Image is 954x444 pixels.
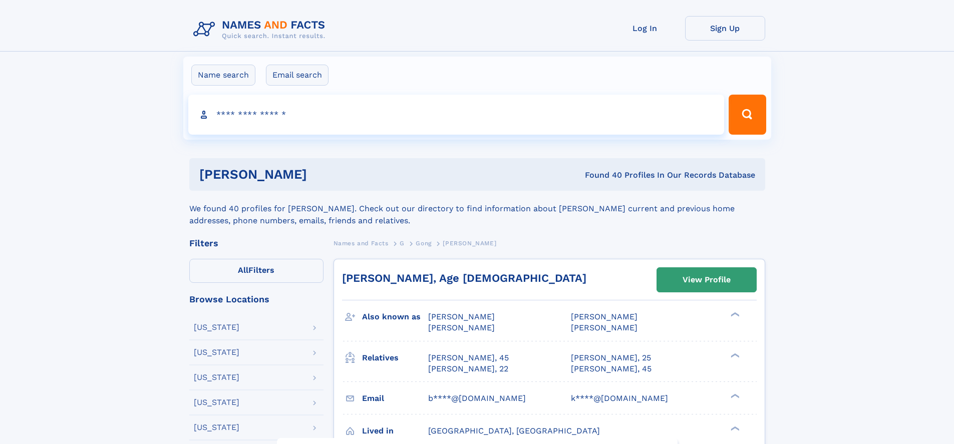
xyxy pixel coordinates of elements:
[685,16,765,41] a: Sign Up
[416,240,431,247] span: Gong
[189,239,324,248] div: Filters
[362,349,428,366] h3: Relatives
[571,323,638,332] span: [PERSON_NAME]
[605,16,685,41] a: Log In
[189,191,765,227] div: We found 40 profiles for [PERSON_NAME]. Check out our directory to find information about [PERSON...
[571,352,651,363] a: [PERSON_NAME], 25
[683,268,731,291] div: View Profile
[194,348,239,356] div: [US_STATE]
[194,423,239,431] div: [US_STATE]
[188,95,725,135] input: search input
[728,425,740,431] div: ❯
[238,265,248,275] span: All
[428,426,600,435] span: [GEOGRAPHIC_DATA], [GEOGRAPHIC_DATA]
[342,272,586,284] a: [PERSON_NAME], Age [DEMOGRAPHIC_DATA]
[191,65,255,86] label: Name search
[729,95,766,135] button: Search Button
[428,363,508,374] a: [PERSON_NAME], 22
[362,390,428,407] h3: Email
[728,392,740,399] div: ❯
[571,363,652,374] a: [PERSON_NAME], 45
[189,259,324,283] label: Filters
[428,312,495,321] span: [PERSON_NAME]
[443,240,496,247] span: [PERSON_NAME]
[416,237,431,249] a: Gong
[657,268,756,292] a: View Profile
[194,323,239,331] div: [US_STATE]
[400,240,405,247] span: G
[428,323,495,332] span: [PERSON_NAME]
[199,168,446,181] h1: [PERSON_NAME]
[400,237,405,249] a: G
[189,295,324,304] div: Browse Locations
[334,237,389,249] a: Names and Facts
[728,352,740,358] div: ❯
[362,422,428,439] h3: Lived in
[189,16,334,43] img: Logo Names and Facts
[571,312,638,321] span: [PERSON_NAME]
[362,308,428,325] h3: Also known as
[428,352,509,363] a: [PERSON_NAME], 45
[446,170,755,181] div: Found 40 Profiles In Our Records Database
[266,65,329,86] label: Email search
[728,311,740,318] div: ❯
[194,398,239,406] div: [US_STATE]
[194,373,239,381] div: [US_STATE]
